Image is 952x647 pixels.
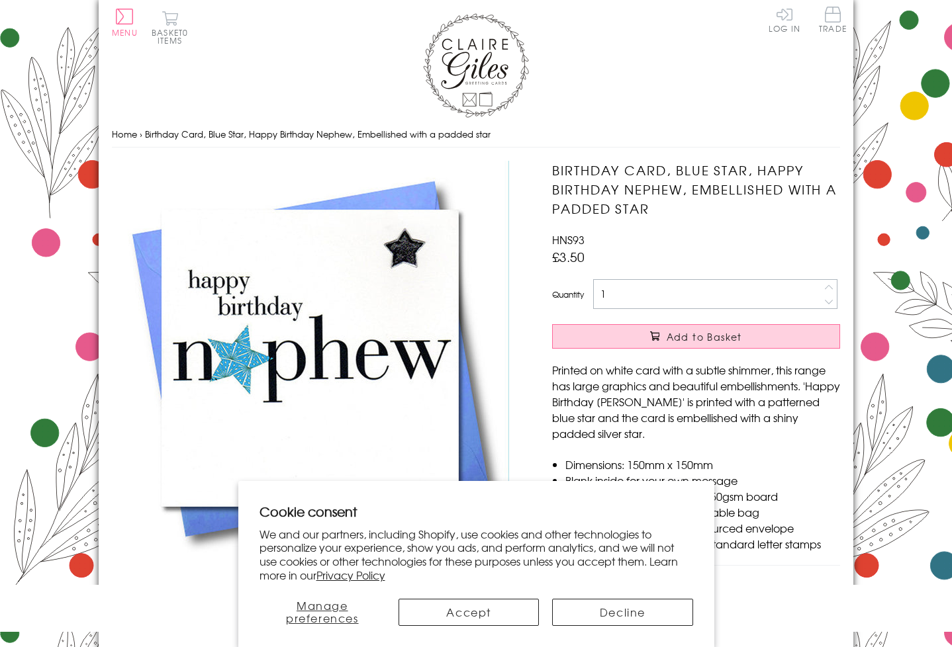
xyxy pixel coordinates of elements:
[552,232,585,247] span: HNS93
[667,330,742,343] span: Add to Basket
[819,7,847,35] a: Trade
[152,11,188,44] button: Basket0 items
[565,456,840,472] li: Dimensions: 150mm x 150mm
[158,26,188,46] span: 0 items
[112,121,840,148] nav: breadcrumbs
[819,7,847,32] span: Trade
[140,128,142,140] span: ›
[552,599,692,626] button: Decline
[552,247,585,266] span: £3.50
[769,7,800,32] a: Log In
[145,128,491,140] span: Birthday Card, Blue Star, Happy Birthday Nephew, Embellished with a padded star
[552,288,584,300] label: Quantity
[260,599,386,626] button: Manage preferences
[565,472,840,488] li: Blank inside for your own message
[112,26,138,38] span: Menu
[260,527,693,582] p: We and our partners, including Shopify, use cookies and other technologies to personalize your ex...
[316,567,385,583] a: Privacy Policy
[552,362,840,441] p: Printed on white card with a subtle shimmer, this range has large graphics and beautiful embellis...
[112,161,509,557] img: Birthday Card, Blue Star, Happy Birthday Nephew, Embellished with a padded star
[260,502,693,521] h2: Cookie consent
[552,161,840,218] h1: Birthday Card, Blue Star, Happy Birthday Nephew, Embellished with a padded star
[286,597,359,626] span: Manage preferences
[112,128,137,140] a: Home
[552,324,840,349] button: Add to Basket
[399,599,539,626] button: Accept
[112,9,138,36] button: Menu
[423,13,529,118] img: Claire Giles Greetings Cards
